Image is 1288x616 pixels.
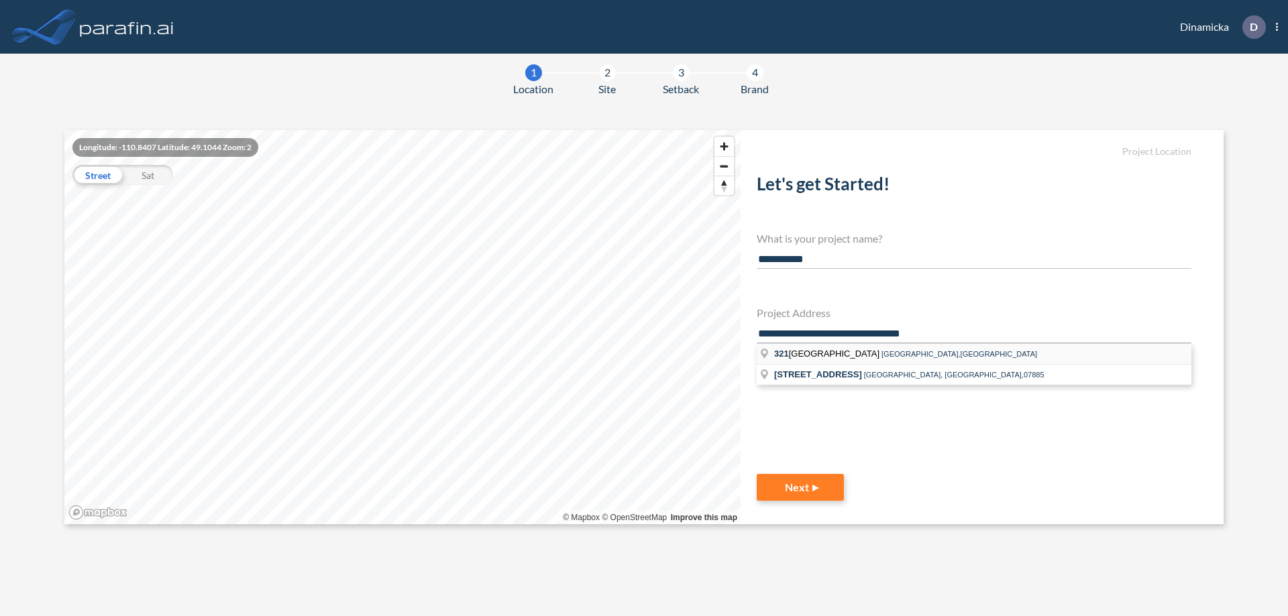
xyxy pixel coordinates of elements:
a: Improve this map [671,513,737,522]
canvas: Map [64,130,741,524]
span: [GEOGRAPHIC_DATA], [GEOGRAPHIC_DATA],07885 [864,371,1044,379]
div: Street [72,165,123,185]
h4: What is your project name? [757,232,1191,245]
a: Mapbox homepage [68,505,127,520]
span: Zoom out [714,157,734,176]
span: Location [513,81,553,97]
button: Zoom in [714,137,734,156]
span: Setback [663,81,699,97]
span: [GEOGRAPHIC_DATA] [774,349,881,359]
span: 321 [774,349,789,359]
p: D [1250,21,1258,33]
button: Zoom out [714,156,734,176]
div: Dinamicka [1160,15,1278,39]
button: Next [757,474,844,501]
button: Reset bearing to north [714,176,734,195]
div: 4 [747,64,763,81]
div: 3 [673,64,690,81]
div: Sat [123,165,173,185]
h5: Project Location [757,146,1191,158]
div: 1 [525,64,542,81]
span: Brand [741,81,769,97]
span: [STREET_ADDRESS] [774,369,862,379]
div: Longitude: -110.8407 Latitude: 49.1044 Zoom: 2 [72,138,258,157]
a: OpenStreetMap [602,513,667,522]
div: 2 [599,64,616,81]
span: [GEOGRAPHIC_DATA],[GEOGRAPHIC_DATA] [881,350,1037,358]
h4: Project Address [757,306,1191,319]
img: logo [77,13,176,40]
h2: Let's get Started! [757,174,1191,200]
span: Site [598,81,616,97]
a: Mapbox [563,513,600,522]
